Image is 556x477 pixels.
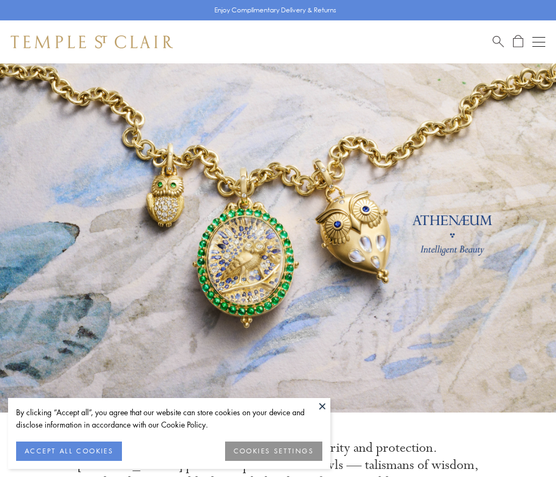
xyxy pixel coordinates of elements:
[214,5,336,16] p: Enjoy Complimentary Delivery & Returns
[513,35,523,48] a: Open Shopping Bag
[16,442,122,461] button: ACCEPT ALL COOKIES
[493,35,504,48] a: Search
[532,35,545,48] button: Open navigation
[225,442,322,461] button: COOKIES SETTINGS
[16,406,322,431] div: By clicking “Accept all”, you agree that our website can store cookies on your device and disclos...
[11,35,173,48] img: Temple St. Clair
